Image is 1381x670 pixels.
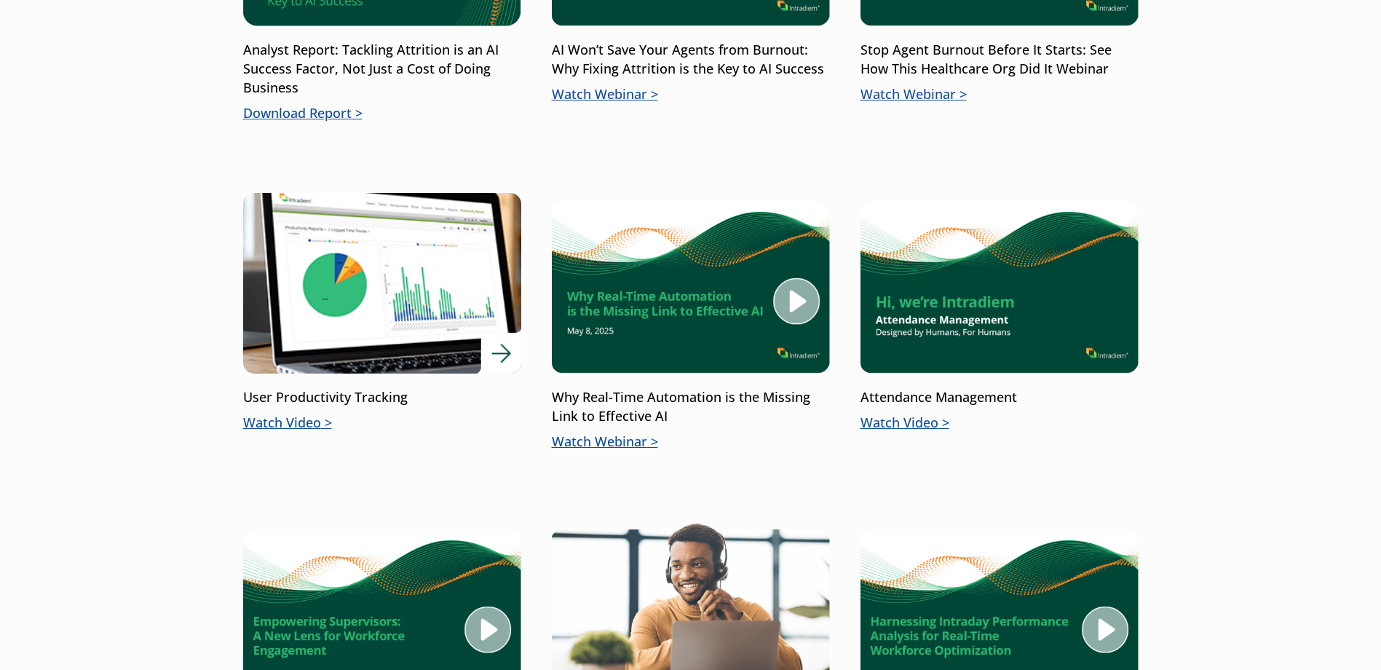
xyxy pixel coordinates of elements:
[552,433,830,452] p: Watch Webinar
[243,104,521,123] p: Download Report
[552,41,830,79] p: AI Won’t Save Your Agents from Burnout: Why Fixing Attrition is the Key to AI Success
[860,193,1139,433] a: Attendance ManagementWatch Video
[243,41,521,98] p: Analyst Report: Tackling Attrition is an AI Success Factor, Not Just a Cost of Doing Business
[243,193,521,433] a: User Productivity TrackingWatch Video
[552,388,830,426] p: Why Real-Time Automation is the Missing Link to Effective AI
[243,388,521,407] p: User Productivity Tracking
[860,85,1139,104] p: Watch Webinar
[860,414,1139,433] p: Watch Video
[552,85,830,104] p: Watch Webinar
[243,414,521,433] p: Watch Video
[552,193,830,452] a: Why Real-Time Automation is the Missing Link to Effective AIWatch Webinar
[860,41,1139,79] p: Stop Agent Burnout Before It Starts: See How This Healthcare Org Did It Webinar
[860,388,1139,407] p: Attendance Management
